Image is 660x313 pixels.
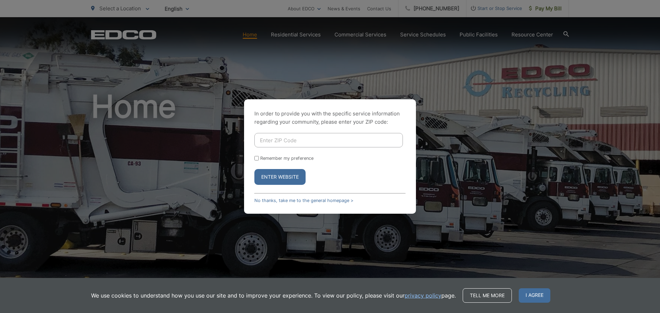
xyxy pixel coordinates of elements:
[260,156,313,161] label: Remember my preference
[254,110,406,126] p: In order to provide you with the specific service information regarding your community, please en...
[463,288,512,303] a: Tell me more
[254,198,353,203] a: No thanks, take me to the general homepage >
[91,291,456,300] p: We use cookies to understand how you use our site and to improve your experience. To view our pol...
[405,291,441,300] a: privacy policy
[519,288,550,303] span: I agree
[254,133,403,147] input: Enter ZIP Code
[254,169,306,185] button: Enter Website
